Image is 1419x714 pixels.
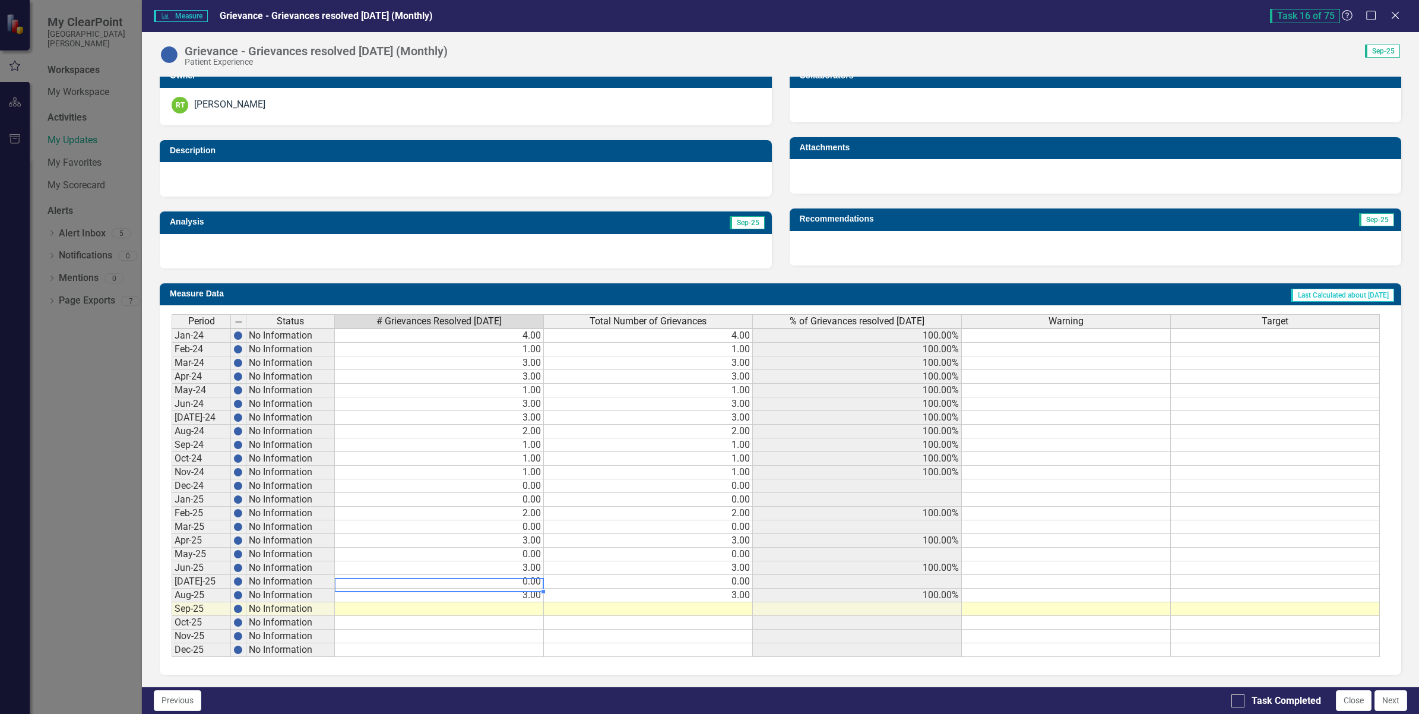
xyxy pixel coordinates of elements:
[233,522,243,532] img: BgCOk07PiH71IgAAAABJRU5ErkJggg==
[335,493,544,507] td: 0.00
[544,534,753,548] td: 3.00
[246,411,335,425] td: No Information
[172,328,231,343] td: Jan-24
[335,520,544,534] td: 0.00
[544,479,753,493] td: 0.00
[246,397,335,411] td: No Information
[544,589,753,602] td: 3.00
[335,534,544,548] td: 3.00
[753,561,962,575] td: 100.00%
[170,217,459,226] h3: Analysis
[335,466,544,479] td: 1.00
[753,507,962,520] td: 100.00%
[335,397,544,411] td: 3.00
[753,425,962,438] td: 100.00%
[233,372,243,381] img: BgCOk07PiH71IgAAAABJRU5ErkJggg==
[753,328,962,343] td: 100.00%
[544,356,753,370] td: 3.00
[194,98,265,112] div: [PERSON_NAME]
[335,356,544,370] td: 3.00
[172,452,231,466] td: Oct-24
[246,602,335,616] td: No Information
[1262,316,1288,327] span: Target
[172,589,231,602] td: Aug-25
[1049,316,1084,327] span: Warning
[233,618,243,627] img: BgCOk07PiH71IgAAAABJRU5ErkJggg==
[233,563,243,573] img: BgCOk07PiH71IgAAAABJRU5ErkJggg==
[233,399,243,409] img: BgCOk07PiH71IgAAAABJRU5ErkJggg==
[335,548,544,561] td: 0.00
[233,481,243,491] img: BgCOk07PiH71IgAAAABJRU5ErkJggg==
[233,331,243,340] img: BgCOk07PiH71IgAAAABJRU5ErkJggg==
[544,328,753,343] td: 4.00
[753,466,962,479] td: 100.00%
[544,397,753,411] td: 3.00
[172,356,231,370] td: Mar-24
[220,10,433,21] span: Grievance - Grievances resolved [DATE] (Monthly)
[172,575,231,589] td: [DATE]-25
[185,58,448,67] div: Patient Experience
[246,507,335,520] td: No Information
[246,616,335,630] td: No Information
[172,425,231,438] td: Aug-24
[246,356,335,370] td: No Information
[233,549,243,559] img: BgCOk07PiH71IgAAAABJRU5ErkJggg==
[730,216,765,229] span: Sep-25
[753,452,962,466] td: 100.00%
[233,467,243,477] img: BgCOk07PiH71IgAAAABJRU5ErkJggg==
[172,438,231,452] td: Sep-24
[753,370,962,384] td: 100.00%
[800,71,1396,80] h3: Collaborators
[335,370,544,384] td: 3.00
[335,561,544,575] td: 3.00
[1359,213,1394,226] span: Sep-25
[170,289,588,298] h3: Measure Data
[154,10,208,22] span: Measure
[1365,45,1400,58] span: Sep-25
[544,575,753,589] td: 0.00
[544,438,753,452] td: 1.00
[544,561,753,575] td: 3.00
[233,454,243,463] img: BgCOk07PiH71IgAAAABJRU5ErkJggg==
[246,548,335,561] td: No Information
[172,534,231,548] td: Apr-25
[277,316,304,327] span: Status
[233,631,243,641] img: BgCOk07PiH71IgAAAABJRU5ErkJggg==
[1291,289,1394,302] span: Last Calculated about [DATE]
[172,493,231,507] td: Jan-25
[172,643,231,657] td: Dec-25
[246,343,335,356] td: No Information
[246,466,335,479] td: No Information
[753,343,962,356] td: 100.00%
[335,328,544,343] td: 4.00
[246,493,335,507] td: No Information
[335,507,544,520] td: 2.00
[544,343,753,356] td: 1.00
[172,561,231,575] td: Jun-25
[246,384,335,397] td: No Information
[335,452,544,466] td: 1.00
[233,590,243,600] img: BgCOk07PiH71IgAAAABJRU5ErkJggg==
[544,425,753,438] td: 2.00
[753,534,962,548] td: 100.00%
[1336,690,1372,711] button: Close
[544,411,753,425] td: 3.00
[246,575,335,589] td: No Information
[188,316,215,327] span: Period
[544,493,753,507] td: 0.00
[172,384,231,397] td: May-24
[544,507,753,520] td: 2.00
[753,438,962,452] td: 100.00%
[246,534,335,548] td: No Information
[170,71,766,80] h3: Owner
[753,397,962,411] td: 100.00%
[246,479,335,493] td: No Information
[233,577,243,586] img: BgCOk07PiH71IgAAAABJRU5ErkJggg==
[753,356,962,370] td: 100.00%
[233,386,243,395] img: BgCOk07PiH71IgAAAABJRU5ErkJggg==
[335,479,544,493] td: 0.00
[246,425,335,438] td: No Information
[172,548,231,561] td: May-25
[1252,694,1321,708] div: Task Completed
[172,97,188,113] div: RT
